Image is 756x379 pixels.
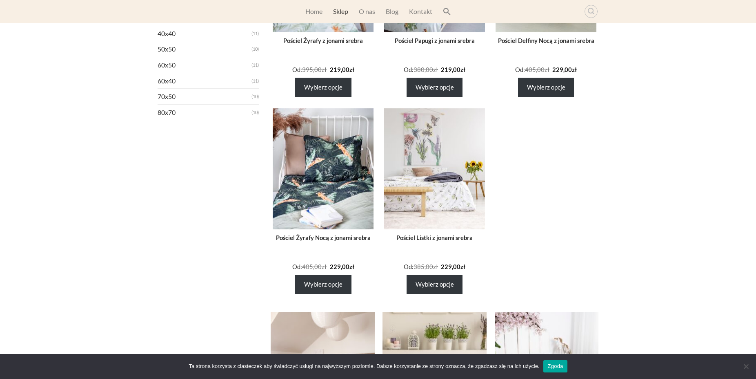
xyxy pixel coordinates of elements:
span: (11) [251,74,259,88]
img: Pościel Żyrafy Nocą z jonami srebra [273,108,374,229]
span: 229,00 [552,66,577,73]
span: (11) [251,58,259,72]
span: zł [433,66,438,73]
span: 219,00 [441,66,465,73]
span: 405,00 [302,263,327,270]
a: Pościel Listki z jonami srebra Pościel Listki z jonami srebra [384,108,485,247]
span: 380,00 [414,66,438,73]
span: Od: [292,263,302,270]
a: 80x70 [158,105,251,120]
span: zł [545,66,549,73]
a: Zgoda [543,360,567,372]
span: zł [433,263,438,270]
span: (11) [251,27,259,40]
img: Pościel Listki z jonami srebra [384,108,485,229]
a: Wyszukiwarka [585,5,598,18]
a: Przeczytaj więcej o „Pościel Żyrafy Nocą z jonami srebra” [295,275,351,294]
span: Ta strona korzysta z ciasteczek aby świadczyć usługi na najwyższym poziomie. Dalsze korzystanie z... [189,362,539,370]
span: Od: [515,66,525,73]
a: 60x50 [158,57,251,73]
span: 405,00 [525,66,549,73]
span: (10) [251,90,259,103]
span: zł [322,263,327,270]
a: 70x50 [158,89,251,104]
span: 229,00 [441,263,465,270]
a: 60x40 [158,73,251,89]
span: zł [572,66,577,73]
span: zł [322,66,327,73]
span: 395,00 [302,66,327,73]
a: Pościel Żyrafy Nocą z jonami srebra Pościel Żyrafy Nocą z jonami srebra [273,108,374,247]
div: Pościel Listki z jonami srebra [384,234,485,242]
span: Nie wyrażam zgody [742,362,750,370]
span: Od: [404,66,414,73]
span: (10) [251,42,259,56]
a: Sklep [333,4,348,19]
a: Home [305,4,322,19]
span: Od: [404,263,414,270]
a: O nas [359,4,375,19]
span: 385,00 [414,263,438,270]
span: 219,00 [330,66,354,73]
a: Przeczytaj więcej o „Pościel Delfiny Nocą z jonami srebra” [518,78,574,97]
span: 229,00 [330,263,354,270]
span: (10) [251,105,259,119]
span: Od: [292,66,302,73]
a: Search Icon Link [443,3,451,20]
span: zł [460,263,465,270]
a: 40x40 [158,26,251,41]
div: Pościel Żyrafy z jonami srebra [273,37,374,45]
div: Pościel Papugi z jonami srebra [384,37,485,45]
div: Pościel Delfiny Nocą z jonami srebra [496,37,596,45]
a: Blog [386,4,398,19]
svg: Search [443,7,451,16]
a: 50x50 [158,41,251,57]
a: Przeczytaj więcej o „Pościel Listki z jonami srebra” [407,275,462,294]
a: Przeczytaj więcej o „Pościel Żyrafy z jonami srebra” [295,78,351,97]
a: Kontakt [409,4,432,19]
span: zł [349,263,354,270]
a: Przeczytaj więcej o „Pościel Papugi z jonami srebra” [407,78,462,97]
div: Pościel Żyrafy Nocą z jonami srebra [273,234,374,242]
span: zł [460,66,465,73]
span: zł [349,66,354,73]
